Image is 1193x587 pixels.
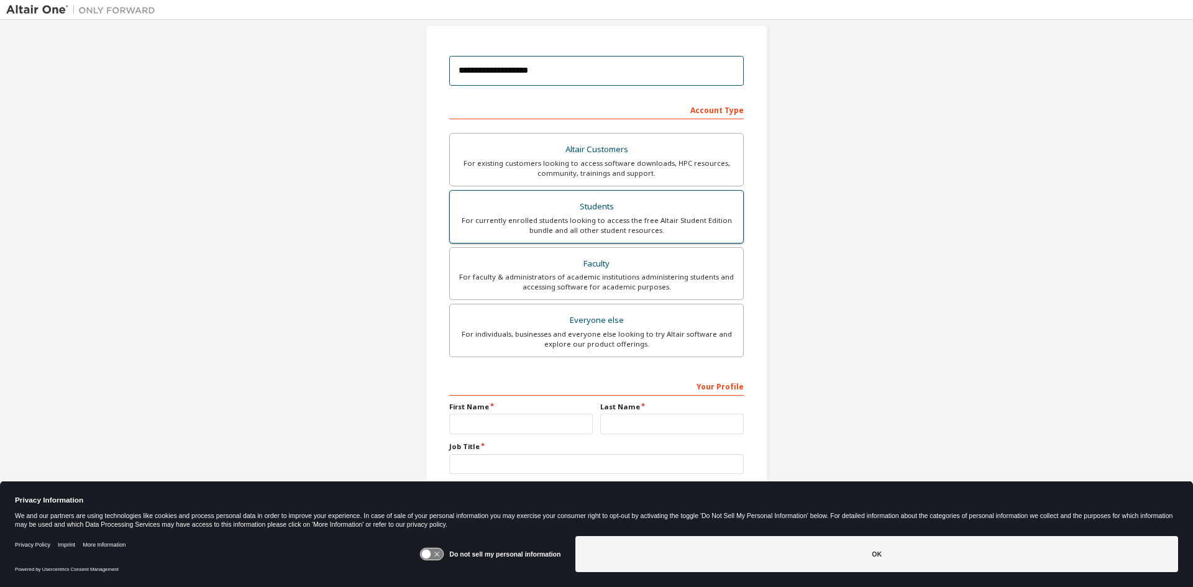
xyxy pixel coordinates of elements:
[457,329,736,349] div: For individuals, businesses and everyone else looking to try Altair software and explore our prod...
[449,442,744,452] label: Job Title
[449,376,744,396] div: Your Profile
[6,4,162,16] img: Altair One
[449,402,593,412] label: First Name
[457,255,736,273] div: Faculty
[457,312,736,329] div: Everyone else
[457,216,736,235] div: For currently enrolled students looking to access the free Altair Student Edition bundle and all ...
[600,402,744,412] label: Last Name
[457,198,736,216] div: Students
[449,99,744,119] div: Account Type
[457,272,736,292] div: For faculty & administrators of academic institutions administering students and accessing softwa...
[457,158,736,178] div: For existing customers looking to access software downloads, HPC resources, community, trainings ...
[457,141,736,158] div: Altair Customers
